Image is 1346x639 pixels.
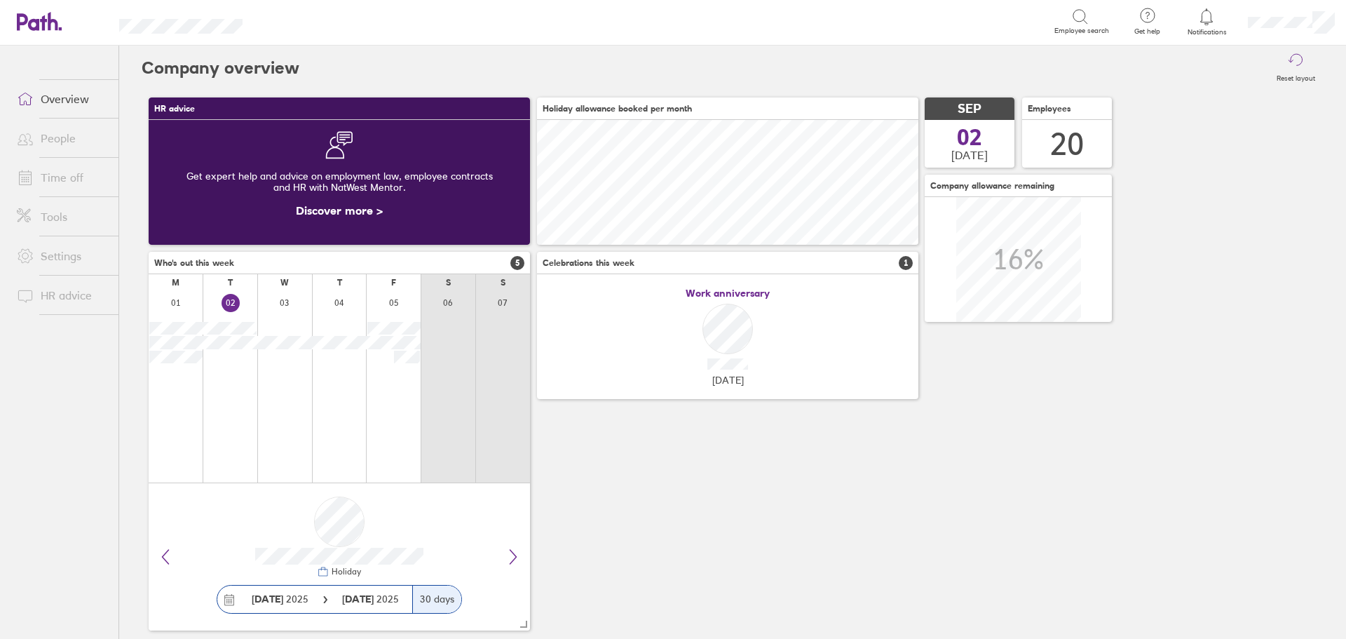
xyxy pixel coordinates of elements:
span: Employees [1028,104,1071,114]
span: Who's out this week [154,258,234,268]
a: Notifications [1184,7,1230,36]
label: Reset layout [1268,70,1324,83]
span: Work anniversary [686,288,770,299]
span: Get help [1124,27,1170,36]
div: T [228,278,233,288]
div: Search [280,15,316,27]
a: Discover more > [296,203,383,217]
span: 5 [510,256,524,270]
a: Tools [6,203,118,231]
h2: Company overview [142,46,299,90]
span: 02 [957,126,982,149]
span: 1 [899,256,913,270]
a: People [6,124,118,152]
button: Reset layout [1268,46,1324,90]
span: [DATE] [951,149,988,161]
span: [DATE] [712,375,744,386]
span: SEP [958,102,981,116]
span: Celebrations this week [543,258,634,268]
span: Employee search [1054,27,1109,35]
span: Holiday allowance booked per month [543,104,692,114]
div: 20 [1050,126,1084,162]
div: S [501,278,505,288]
div: 30 days [412,586,461,613]
div: F [391,278,396,288]
span: HR advice [154,104,195,114]
div: T [337,278,342,288]
span: Company allowance remaining [930,181,1054,191]
div: M [172,278,179,288]
a: Time off [6,163,118,191]
span: 2025 [342,593,399,605]
a: Settings [6,242,118,270]
a: HR advice [6,281,118,309]
span: Notifications [1184,28,1230,36]
span: 2025 [252,593,308,605]
strong: [DATE] [252,593,283,605]
div: S [446,278,451,288]
a: Overview [6,85,118,113]
div: W [280,278,289,288]
div: Get expert help and advice on employment law, employee contracts and HR with NatWest Mentor. [160,159,519,204]
strong: [DATE] [342,593,376,605]
div: Holiday [329,567,361,577]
